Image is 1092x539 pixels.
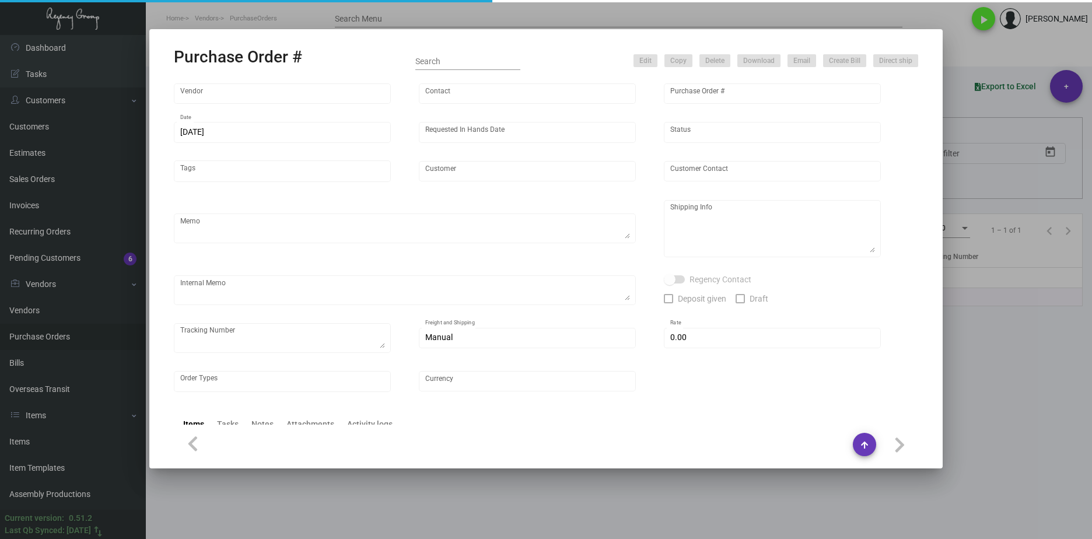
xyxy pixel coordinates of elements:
[670,56,687,66] span: Copy
[705,56,724,66] span: Delete
[174,47,302,67] h2: Purchase Order #
[5,512,64,524] div: Current version:
[689,272,751,286] span: Regency Contact
[425,332,453,342] span: Manual
[183,418,204,430] div: Items
[251,418,274,430] div: Notes
[633,54,657,67] button: Edit
[5,524,91,537] div: Last Qb Synced: [DATE]
[217,418,239,430] div: Tasks
[639,56,652,66] span: Edit
[873,54,918,67] button: Direct ship
[823,54,866,67] button: Create Bill
[737,54,780,67] button: Download
[678,292,726,306] span: Deposit given
[829,56,860,66] span: Create Bill
[743,56,775,66] span: Download
[69,512,92,524] div: 0.51.2
[879,56,912,66] span: Direct ship
[750,292,768,306] span: Draft
[286,418,334,430] div: Attachments
[787,54,816,67] button: Email
[793,56,810,66] span: Email
[664,54,692,67] button: Copy
[699,54,730,67] button: Delete
[347,418,393,430] div: Activity logs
